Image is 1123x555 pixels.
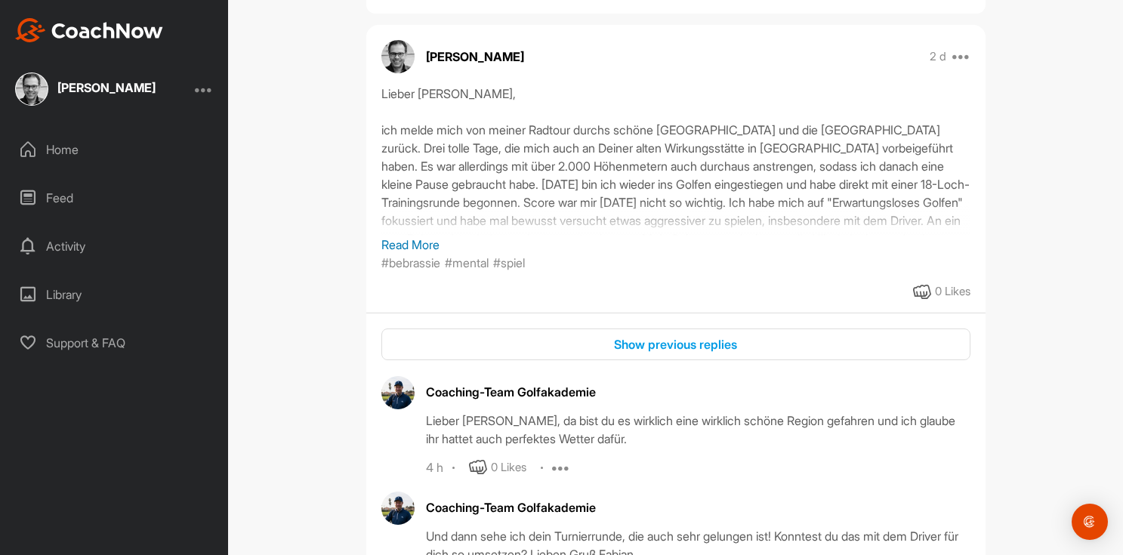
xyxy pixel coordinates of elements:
[8,179,221,217] div: Feed
[8,324,221,362] div: Support & FAQ
[381,40,415,73] img: avatar
[15,18,163,42] img: CoachNow
[57,82,156,94] div: [PERSON_NAME]
[491,459,526,476] div: 0 Likes
[445,254,489,272] p: #mental
[381,328,970,361] button: Show previous replies
[935,283,970,301] div: 0 Likes
[381,492,415,525] img: avatar
[426,412,970,448] div: Lieber [PERSON_NAME], da bist du es wirklich eine wirklich schöne Region gefahren und ich glaube ...
[1072,504,1108,540] div: Open Intercom Messenger
[393,335,958,353] div: Show previous replies
[15,72,48,106] img: square_8548cfc6a6a153c2db26dbcc461dc37a.jpg
[493,254,525,272] p: #spiel
[426,48,524,66] p: [PERSON_NAME]
[8,227,221,265] div: Activity
[381,85,970,236] div: Lieber [PERSON_NAME], ich melde mich von meiner Radtour durchs schöne [GEOGRAPHIC_DATA] und die [...
[381,236,970,254] p: Read More
[426,498,970,516] div: Coaching-Team Golfakademie
[8,131,221,168] div: Home
[381,254,440,272] p: #bebrassie
[426,461,443,476] div: 4 h
[930,49,946,64] p: 2 d
[381,376,415,409] img: avatar
[8,276,221,313] div: Library
[426,383,970,401] div: Coaching-Team Golfakademie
